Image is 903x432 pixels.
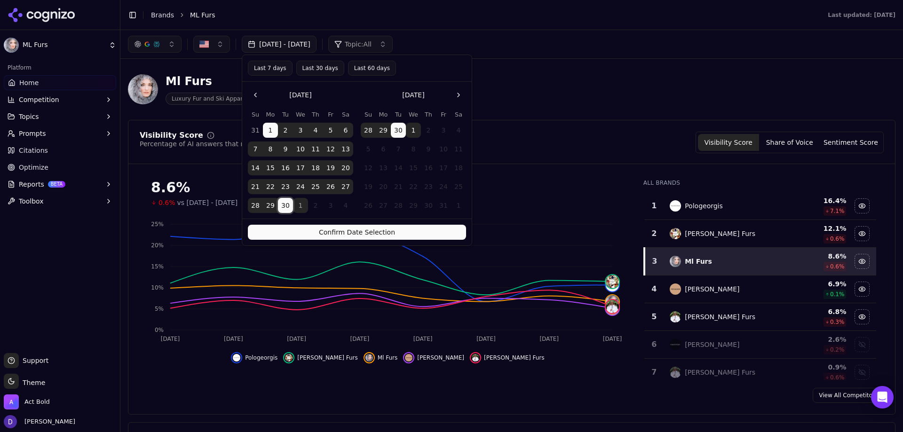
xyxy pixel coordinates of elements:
button: Tuesday, September 2nd, 2025, selected [278,123,293,138]
span: Act Bold [24,398,50,406]
tspan: [DATE] [224,336,243,342]
span: Pologeorgis [245,354,277,361]
button: Competition [4,92,116,107]
tspan: [DATE] [413,336,433,342]
img: pologeorgis [670,200,681,212]
div: 6 [648,339,661,350]
span: Home [19,78,39,87]
button: Sunday, September 7th, 2025, selected [248,141,263,157]
img: Act Bold [4,394,19,409]
img: kaufman furs [670,367,681,378]
button: Tuesday, September 30th, 2025, selected [391,123,406,138]
a: Brands [151,11,174,19]
div: All Brands [643,179,876,187]
div: 0.9 % [786,362,846,372]
a: Citations [4,143,116,158]
div: Last updated: [DATE] [828,11,895,19]
tr: 3ml fursMl Furs8.6%0.6%Hide ml furs data [644,248,876,275]
span: 0.6 % [830,374,845,381]
span: Topics [19,112,39,121]
button: Go to the Previous Month [248,87,263,102]
tspan: 10% [151,284,164,291]
button: Prompts [4,126,116,141]
button: Wednesday, September 24th, 2025, selected [293,179,308,194]
tspan: [DATE] [287,336,306,342]
span: [PERSON_NAME] [21,417,75,426]
tspan: 5% [155,306,164,312]
button: Sunday, September 14th, 2025, selected [248,160,263,175]
button: Hide yves salomon data [855,282,870,297]
th: Sunday [248,110,263,119]
img: marc kaufman furs [606,300,619,313]
div: Pologeorgis [685,201,723,211]
button: Friday, September 26th, 2025, selected [323,179,338,194]
th: Thursday [421,110,436,119]
button: Sunday, September 28th, 2025, selected [248,198,263,213]
tr: 2henig furs[PERSON_NAME] Furs12.1%0.6%Hide henig furs data [644,220,876,248]
button: Last 7 days [248,61,293,76]
button: Saturday, September 6th, 2025, selected [338,123,353,138]
tr: 6maximilian[PERSON_NAME]2.6%0.2%Show maximilian data [644,331,876,359]
button: Tuesday, September 16th, 2025, selected [278,160,293,175]
button: Tuesday, September 23rd, 2025, selected [278,179,293,194]
th: Wednesday [293,110,308,119]
button: Monday, September 22nd, 2025, selected [263,179,278,194]
button: Monday, September 29th, 2025, selected [263,198,278,213]
button: Saturday, September 20th, 2025, selected [338,160,353,175]
tspan: [DATE] [161,336,180,342]
button: Hide yves salomon data [403,352,464,363]
img: marc kaufman furs [472,354,479,361]
span: Support [19,356,48,365]
img: pologeorgis [233,354,240,361]
img: yves salomon [405,354,412,361]
img: David White [4,415,17,428]
button: Show maximilian data [855,337,870,352]
span: Topic: All [345,39,372,49]
span: [PERSON_NAME] Furs [484,354,545,361]
nav: breadcrumb [151,10,809,20]
img: yves salomon [670,283,681,295]
div: Ml Furs [685,257,712,266]
span: Citations [19,146,48,155]
tspan: 0% [155,327,164,333]
span: Luxury Fur and Ski Apparel [166,93,254,105]
div: [PERSON_NAME] Furs [685,312,755,322]
tr: 1pologeorgisPologeorgis16.4%7.1%Hide pologeorgis data [644,192,876,220]
button: Saturday, September 13th, 2025, selected [338,141,353,157]
span: Toolbox [19,196,44,206]
button: Monday, September 1st, 2025, selected [263,123,278,138]
table: October 2025 [361,110,466,213]
span: Reports [19,180,44,189]
div: 7 [648,367,661,378]
div: 6.9 % [786,279,846,289]
button: Friday, September 5th, 2025, selected [323,123,338,138]
span: ML Furs [23,41,105,49]
div: 3 [649,256,661,267]
button: Hide marc kaufman furs data [855,309,870,324]
span: 0.3 % [830,318,845,326]
div: 2.6 % [786,335,846,344]
span: Theme [19,379,45,386]
div: 12.1 % [786,224,846,233]
button: Today, Wednesday, October 1st, 2025 [406,123,421,138]
div: 8.6% [151,179,625,196]
button: Hide ml furs data [855,254,870,269]
button: Today, Wednesday, October 1st, 2025 [293,198,308,213]
button: Go to the Next Month [451,87,466,102]
button: Monday, September 8th, 2025, selected [263,141,278,157]
div: 16.4 % [786,196,846,205]
button: Hide marc kaufman furs data [470,352,545,363]
div: Visibility Score [140,132,203,139]
img: ml furs [365,354,373,361]
button: Topics [4,109,116,124]
img: henig furs [670,228,681,239]
button: Sentiment Score [820,134,881,151]
span: Optimize [19,163,48,172]
span: ML Furs [190,10,215,20]
button: Monday, September 15th, 2025, selected [263,160,278,175]
span: vs [DATE] - [DATE] [177,198,238,207]
div: 4 [648,283,661,295]
span: 0.2 % [830,346,845,353]
div: 2 [648,228,661,239]
th: Tuesday [278,110,293,119]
